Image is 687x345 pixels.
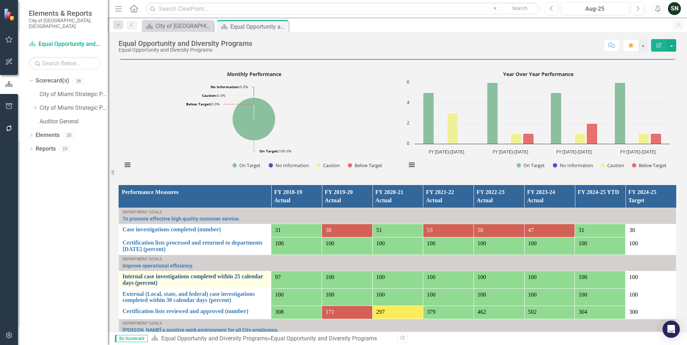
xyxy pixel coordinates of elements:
[119,224,271,237] td: Double-Click to Edit Right Click for Context Menu
[478,309,486,315] span: 462
[29,40,101,48] a: Equal Opportunity and Diversity Programs
[59,146,71,152] div: 23
[407,140,409,146] text: 0
[376,309,385,315] span: 297
[123,210,672,214] div: Department Goals
[553,162,593,169] button: Show No Information
[638,134,649,144] path: FY 2023-2024, 1. Caution.
[232,98,276,141] path: On Target, 8.
[651,134,661,144] path: FY 2023-2024, 1. Below Target.
[376,240,385,246] span: 100
[269,162,309,169] button: Show No Information
[523,134,534,144] path: FY 2021-2022, 1. Below Target.
[115,335,148,342] span: By Scorecard
[668,2,681,15] button: SN
[551,93,562,144] path: FY 2022-2023, 5. On Target.
[36,131,60,140] a: Elements
[146,3,540,15] input: Search ClearPoint...
[123,308,267,315] a: Certification lists reviewed and approved (number)
[119,288,271,306] td: Double-Click to Edit Right Click for Context Menu
[275,309,283,315] span: 308
[232,162,261,169] button: Show On Target
[511,134,522,144] path: FY 2021-2022, 1. Caution.
[123,327,672,333] a: [PERSON_NAME] a positive work environment for all City employees.
[123,216,672,222] a: To promote effective high quality customer service.
[447,113,458,144] path: FY 2020-2021, 3. Caution.
[211,84,248,89] text: 0.0%
[478,227,483,233] span: 50
[629,292,638,298] span: 100
[271,335,377,342] div: Equal Opportunity and Diversity Programs
[626,271,676,288] td: Double-Click to Edit
[323,162,340,169] text: Caution
[186,101,220,107] text: 0.0%
[403,68,673,176] svg: Interactive chart
[502,4,538,14] button: Search
[202,93,225,98] text: 0.0%
[4,8,16,20] img: ClearPoint Strategy
[407,79,409,85] text: 6
[403,68,676,176] div: Year Over Year Performance. Highcharts interactive chart.
[123,273,267,286] a: Internal case investigations completed within 25 calendar days (percent)
[528,227,534,233] span: 47
[478,274,486,280] span: 100
[376,292,385,298] span: 100
[528,292,537,298] span: 100
[29,9,101,18] span: Elements & Reports
[626,224,676,237] td: Double-Click to Edit
[202,93,217,98] tspan: Caution:
[40,90,108,99] a: City of Miami Strategic Plan
[119,237,271,255] td: Double-Click to Edit Right Click for Context Menu
[615,83,626,144] path: FY 2023-2024, 6. On Target.
[429,148,464,155] text: FY [DATE]-[DATE]
[123,291,267,303] a: External (Local, state, and federal) case investigations completed within 30 calendar days (percent)
[156,22,212,30] div: City of [GEOGRAPHIC_DATA]
[663,321,680,338] div: Open Intercom Messenger
[40,118,108,126] a: Auditor General
[119,68,389,176] svg: Interactive chart
[626,288,676,306] td: Double-Click to Edit
[563,5,627,13] div: Aug-25
[63,132,75,138] div: 20
[119,255,676,271] td: Double-Click to Edit Right Click for Context Menu
[29,18,101,29] small: City of [GEOGRAPHIC_DATA], [GEOGRAPHIC_DATA]
[348,162,383,169] button: Show Below Target
[600,162,624,169] button: Show Caution
[629,309,638,315] span: 300
[119,208,676,224] td: Double-Click to Edit Right Click for Context Menu
[626,306,676,319] td: Double-Click to Edit
[326,292,334,298] span: 100
[275,292,283,298] span: 100
[561,2,629,15] button: Aug-25
[528,240,537,246] span: 100
[478,292,486,298] span: 100
[629,227,635,233] span: 30
[556,148,592,155] text: FY [DATE]-[DATE]
[528,274,537,280] span: 100
[123,257,672,261] div: Department Goals
[607,162,624,169] text: Caution
[407,99,410,105] text: 4
[427,274,435,280] span: 100
[512,5,527,11] span: Search
[119,319,676,335] td: Double-Click to Edit Right Click for Context Menu
[316,162,340,169] button: Show Caution
[578,227,584,233] span: 31
[40,104,108,112] a: City of Miami Strategic Plan (NEW)
[259,148,279,153] tspan: On Target:
[493,148,528,155] text: FY [DATE]-[DATE]
[119,68,392,176] div: Monthly Performance. Highcharts interactive chart.
[423,83,626,144] g: On Target, bar series 1 of 4 with 4 bars.
[478,240,486,246] span: 100
[629,240,638,246] span: 100
[275,240,283,246] span: 100
[275,227,281,233] span: 31
[259,148,291,153] text: 100.0%
[36,77,69,85] a: Scorecard(s)
[517,162,545,169] button: Show On Target
[575,134,586,144] path: FY 2022-2023, 1. Caution.
[123,160,133,170] button: View chart menu, Monthly Performance
[119,47,252,53] div: Equal Opportunity and Diversity Programs
[427,309,435,315] span: 379
[407,160,417,170] button: View chart menu, Year Over Year Performance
